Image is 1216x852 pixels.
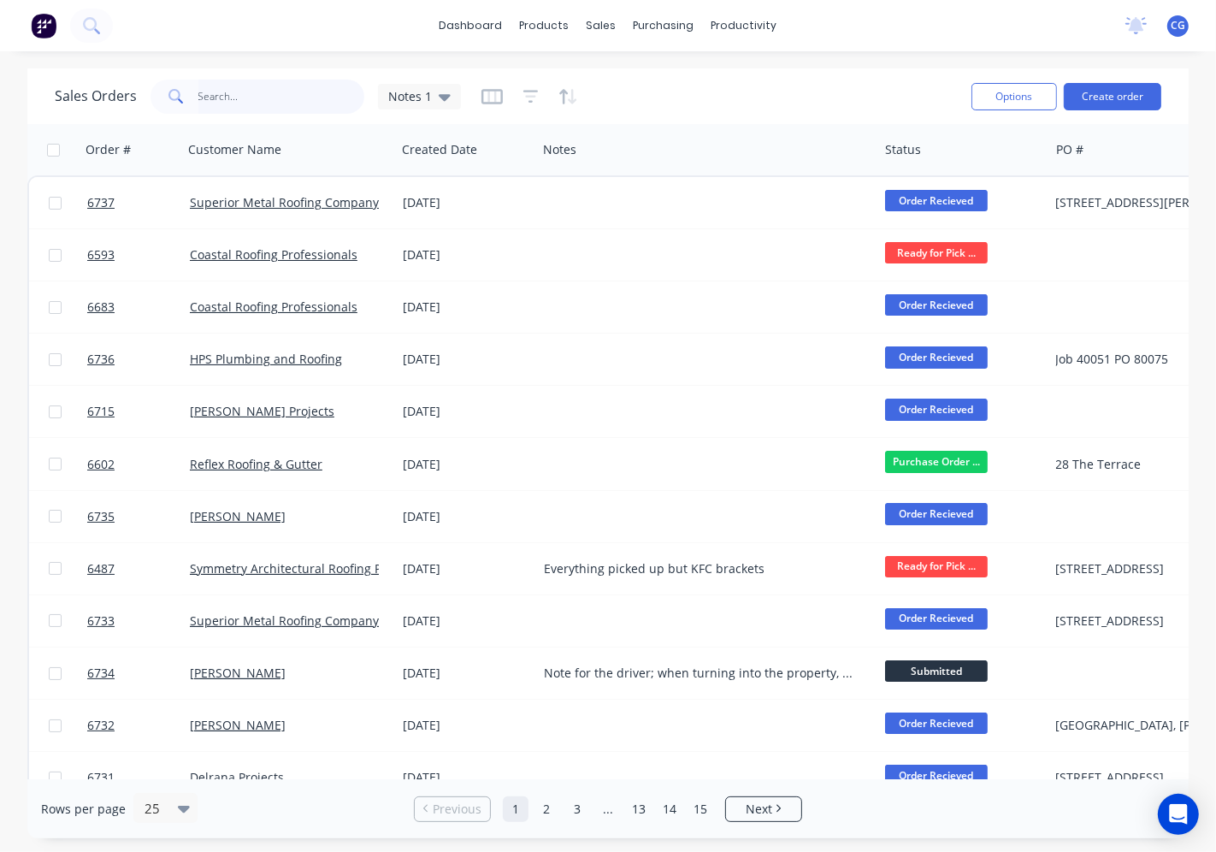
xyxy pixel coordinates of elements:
[190,665,286,681] a: [PERSON_NAME]
[885,141,921,158] div: Status
[403,560,530,577] div: [DATE]
[87,439,190,490] a: 6602
[885,556,988,577] span: Ready for Pick ...
[625,13,703,38] div: purchasing
[403,194,530,211] div: [DATE]
[885,713,988,734] span: Order Recieved
[190,560,413,577] a: Symmetry Architectural Roofing Pty Ltd
[403,246,530,263] div: [DATE]
[190,769,284,785] a: Delrana Projects
[190,351,342,367] a: HPS Plumbing and Roofing
[87,299,115,316] span: 6683
[885,346,988,368] span: Order Recieved
[885,765,988,786] span: Order Recieved
[87,648,190,699] a: 6734
[403,717,530,734] div: [DATE]
[544,665,855,682] div: Note for the driver; when turning into the property, follow the drive way(don t stop at the first...
[388,87,432,105] span: Notes 1
[87,665,115,682] span: 6734
[1064,83,1161,110] button: Create order
[55,88,137,104] h1: Sales Orders
[1158,794,1199,835] div: Open Intercom Messenger
[885,503,988,524] span: Order Recieved
[86,141,131,158] div: Order #
[41,801,126,818] span: Rows per page
[87,769,115,786] span: 6731
[87,281,190,333] a: 6683
[885,242,988,263] span: Ready for Pick ...
[190,299,357,315] a: Coastal Roofing Professionals
[415,801,490,818] a: Previous page
[595,796,621,822] a: Jump forward
[87,700,190,751] a: 6732
[190,508,286,524] a: [PERSON_NAME]
[87,194,115,211] span: 6737
[885,399,988,420] span: Order Recieved
[87,177,190,228] a: 6737
[885,190,988,211] span: Order Recieved
[190,194,421,210] a: Superior Metal Roofing Company Pty Ltd
[188,141,281,158] div: Customer Name
[657,796,682,822] a: Page 14
[971,83,1057,110] button: Options
[403,456,530,473] div: [DATE]
[87,752,190,803] a: 6731
[198,80,365,114] input: Search...
[403,299,530,316] div: [DATE]
[190,456,322,472] a: Reflex Roofing & Gutter
[1056,141,1083,158] div: PO #
[503,796,528,822] a: Page 1 is your current page
[885,294,988,316] span: Order Recieved
[190,246,357,263] a: Coastal Roofing Professionals
[87,334,190,385] a: 6736
[87,246,115,263] span: 6593
[885,451,988,472] span: Purchase Order ...
[403,665,530,682] div: [DATE]
[403,351,530,368] div: [DATE]
[564,796,590,822] a: Page 3
[726,801,801,818] a: Next page
[87,717,115,734] span: 6732
[885,660,988,682] span: Submitted
[746,801,772,818] span: Next
[87,595,190,647] a: 6733
[87,403,115,420] span: 6715
[190,717,286,733] a: [PERSON_NAME]
[190,403,334,419] a: [PERSON_NAME] Projects
[87,351,115,368] span: 6736
[688,796,713,822] a: Page 15
[87,229,190,281] a: 6593
[87,560,115,577] span: 6487
[534,796,559,822] a: Page 2
[87,456,115,473] span: 6602
[403,769,530,786] div: [DATE]
[885,608,988,630] span: Order Recieved
[703,13,786,38] div: productivity
[87,508,115,525] span: 6735
[402,141,477,158] div: Created Date
[190,612,421,629] a: Superior Metal Roofing Company Pty Ltd
[578,13,625,38] div: sales
[403,508,530,525] div: [DATE]
[87,491,190,542] a: 6735
[543,141,576,158] div: Notes
[431,13,511,38] a: dashboard
[87,543,190,595] a: 6487
[544,560,855,577] div: Everything picked up but KFC brackets
[433,801,481,818] span: Previous
[31,13,56,38] img: Factory
[87,386,190,437] a: 6715
[403,612,530,630] div: [DATE]
[403,403,530,420] div: [DATE]
[407,796,809,822] ul: Pagination
[87,612,115,630] span: 6733
[1171,18,1185,33] span: CG
[626,796,652,822] a: Page 13
[511,13,578,38] div: products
